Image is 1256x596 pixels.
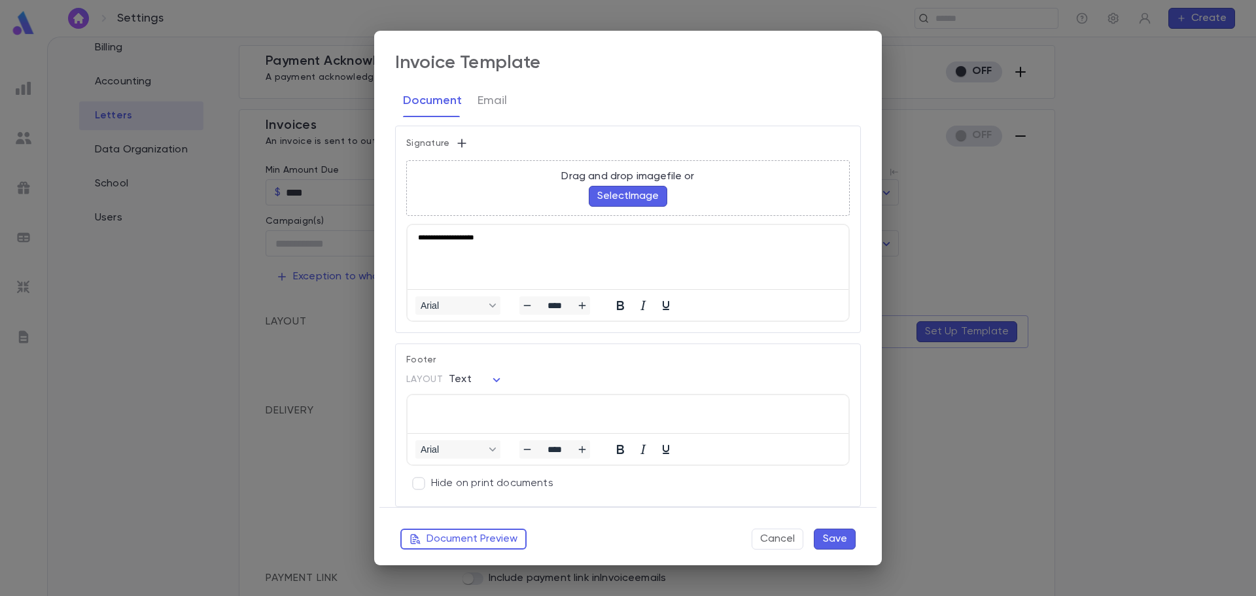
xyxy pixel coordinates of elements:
[449,370,504,390] div: Text
[10,10,430,20] body: Rich Text Area. Press ALT-0 for help.
[574,296,590,315] button: Increase font size
[589,186,667,207] button: SelectImage
[421,444,485,455] span: Arial
[561,170,694,183] p: Drag and drop image file or
[415,440,500,459] button: Fonts Arial
[478,84,507,117] button: Email
[415,296,500,315] button: Fonts Arial
[449,374,472,385] span: Text
[814,529,856,550] button: Save
[655,440,677,459] button: Underline
[632,440,654,459] button: Italic
[408,225,848,289] iframe: Rich Text Area
[519,296,535,315] button: Decrease font size
[403,84,462,117] button: Document
[609,296,631,315] button: Bold
[655,296,677,315] button: Underline
[431,477,553,490] p: Hide on print documents
[406,137,850,150] p: Signature
[406,374,444,385] span: Layout
[519,440,535,459] button: Decrease font size
[406,355,850,373] p: Footer
[752,529,803,550] button: Cancel
[574,440,590,459] button: Increase font size
[400,529,527,550] button: Document Preview
[609,440,631,459] button: Bold
[632,296,654,315] button: Italic
[408,395,848,433] iframe: Rich Text Area
[395,52,541,74] div: Invoice Template
[421,300,485,311] span: Arial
